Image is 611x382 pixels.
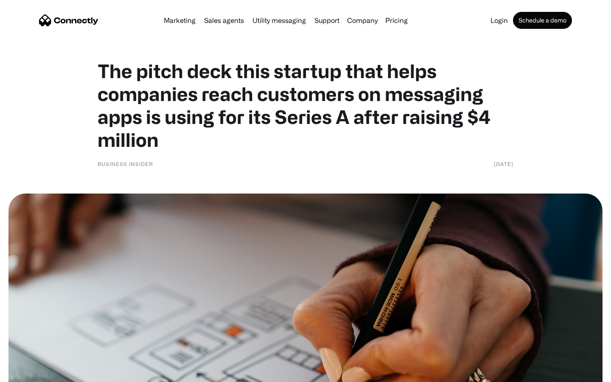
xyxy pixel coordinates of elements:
[201,17,247,24] a: Sales agents
[513,12,572,29] a: Schedule a demo
[249,17,309,24] a: Utility messaging
[311,17,343,24] a: Support
[98,59,513,151] h1: The pitch deck this startup that helps companies reach customers on messaging apps is using for i...
[382,17,411,24] a: Pricing
[98,160,153,168] div: Business Insider
[494,160,513,168] div: [DATE]
[8,367,51,379] aside: Language selected: English
[17,367,51,379] ul: Language list
[347,14,378,26] div: Company
[487,17,511,24] a: Login
[160,17,199,24] a: Marketing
